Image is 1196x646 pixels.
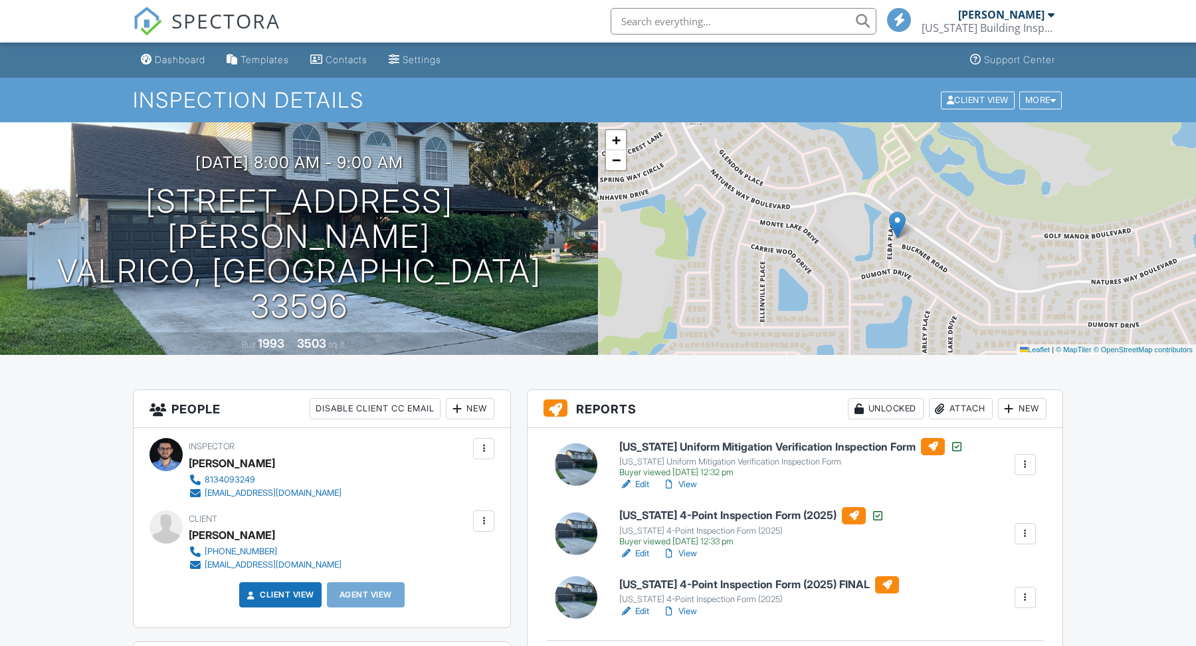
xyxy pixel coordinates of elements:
[305,48,373,72] a: Contacts
[189,486,342,500] a: [EMAIL_ADDRESS][DOMAIN_NAME]
[662,478,697,491] a: View
[310,398,441,419] div: Disable Client CC Email
[662,605,697,618] a: View
[606,150,626,170] a: Zoom out
[958,8,1045,21] div: [PERSON_NAME]
[383,48,447,72] a: Settings
[619,594,899,605] div: [US_STATE] 4-Point Inspection Form (2025)
[998,398,1046,419] div: New
[446,398,494,419] div: New
[619,507,884,524] h6: [US_STATE] 4-Point Inspection Form (2025)
[189,558,342,572] a: [EMAIL_ADDRESS][DOMAIN_NAME]
[1020,346,1050,354] a: Leaflet
[189,441,235,451] span: Inspector
[205,488,342,498] div: [EMAIL_ADDRESS][DOMAIN_NAME]
[922,21,1054,35] div: Florida Building Inspection Group
[612,152,621,168] span: −
[189,545,342,558] a: [PHONE_NUMBER]
[848,398,924,419] div: Unlocked
[205,560,342,570] div: [EMAIL_ADDRESS][DOMAIN_NAME]
[619,438,963,455] h6: [US_STATE] Uniform Mitigation Verification Inspection Form
[611,8,876,35] input: Search everything...
[619,438,963,478] a: [US_STATE] Uniform Mitigation Verification Inspection Form [US_STATE] Uniform Mitigation Verifica...
[328,340,347,350] span: sq. ft.
[889,211,906,239] img: Marker
[171,7,280,35] span: SPECTORA
[133,18,280,46] a: SPECTORA
[606,130,626,150] a: Zoom in
[189,525,275,545] div: [PERSON_NAME]
[619,576,899,593] h6: [US_STATE] 4-Point Inspection Form (2025) FINAL
[1056,346,1092,354] a: © MapTiler
[189,514,217,524] span: Client
[133,7,162,36] img: The Best Home Inspection Software - Spectora
[619,467,963,478] div: Buyer viewed [DATE] 12:32 pm
[1094,346,1193,354] a: © OpenStreetMap contributors
[619,547,649,560] a: Edit
[134,390,510,428] h3: People
[619,526,884,536] div: [US_STATE] 4-Point Inspection Form (2025)
[940,94,1018,104] a: Client View
[929,398,993,419] div: Attach
[619,507,884,547] a: [US_STATE] 4-Point Inspection Form (2025) [US_STATE] 4-Point Inspection Form (2025) Buyer viewed ...
[1052,346,1054,354] span: |
[297,336,326,350] div: 3503
[221,48,294,72] a: Templates
[326,54,367,65] div: Contacts
[619,478,649,491] a: Edit
[612,132,621,148] span: +
[528,390,1062,428] h3: Reports
[1019,91,1062,109] div: More
[403,54,441,65] div: Settings
[195,154,403,171] h3: [DATE] 8:00 am - 9:00 am
[205,546,277,557] div: [PHONE_NUMBER]
[965,48,1060,72] a: Support Center
[189,473,342,486] a: 8134093249
[619,605,649,618] a: Edit
[133,88,1063,112] h1: Inspection Details
[189,453,275,473] div: [PERSON_NAME]
[241,54,289,65] div: Templates
[205,475,255,485] div: 8134093249
[984,54,1055,65] div: Support Center
[941,91,1015,109] div: Client View
[241,340,256,350] span: Built
[155,54,205,65] div: Dashboard
[619,576,899,605] a: [US_STATE] 4-Point Inspection Form (2025) FINAL [US_STATE] 4-Point Inspection Form (2025)
[258,336,284,350] div: 1993
[662,547,697,560] a: View
[136,48,211,72] a: Dashboard
[619,457,963,467] div: [US_STATE] Uniform Mitigation Verification Inspection Form
[619,536,884,547] div: Buyer viewed [DATE] 12:33 pm
[244,588,314,601] a: Client View
[21,184,577,324] h1: [STREET_ADDRESS][PERSON_NAME] Valrico, [GEOGRAPHIC_DATA] 33596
